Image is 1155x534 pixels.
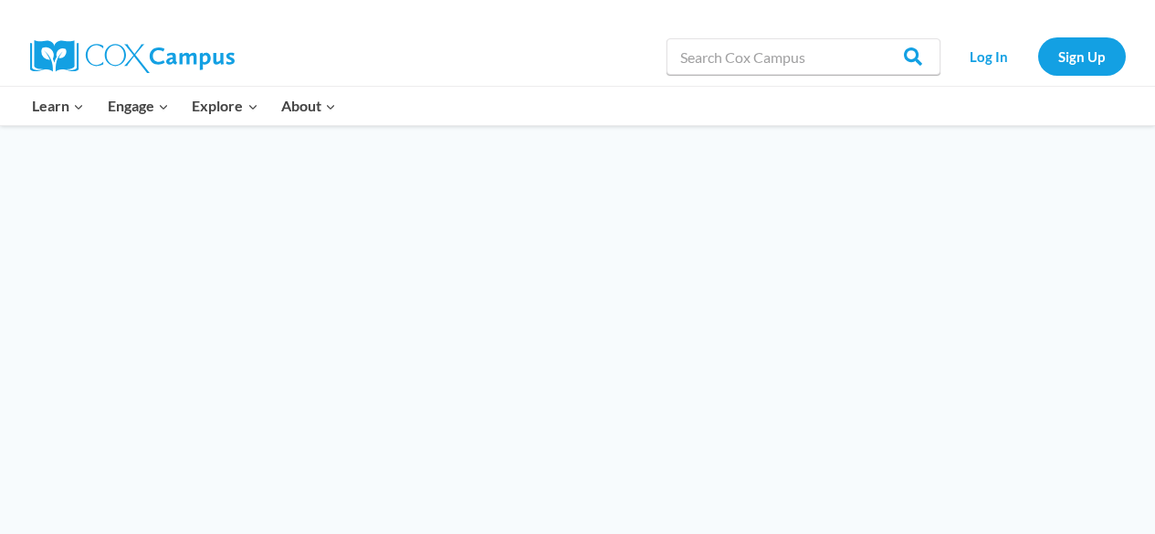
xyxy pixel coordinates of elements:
nav: Primary Navigation [21,87,348,125]
span: Explore [192,94,257,118]
input: Search Cox Campus [667,38,940,75]
span: About [281,94,336,118]
a: Log In [950,37,1029,75]
nav: Secondary Navigation [950,37,1126,75]
img: Cox Campus [30,40,235,73]
span: Learn [32,94,84,118]
a: Sign Up [1038,37,1126,75]
span: Engage [108,94,169,118]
